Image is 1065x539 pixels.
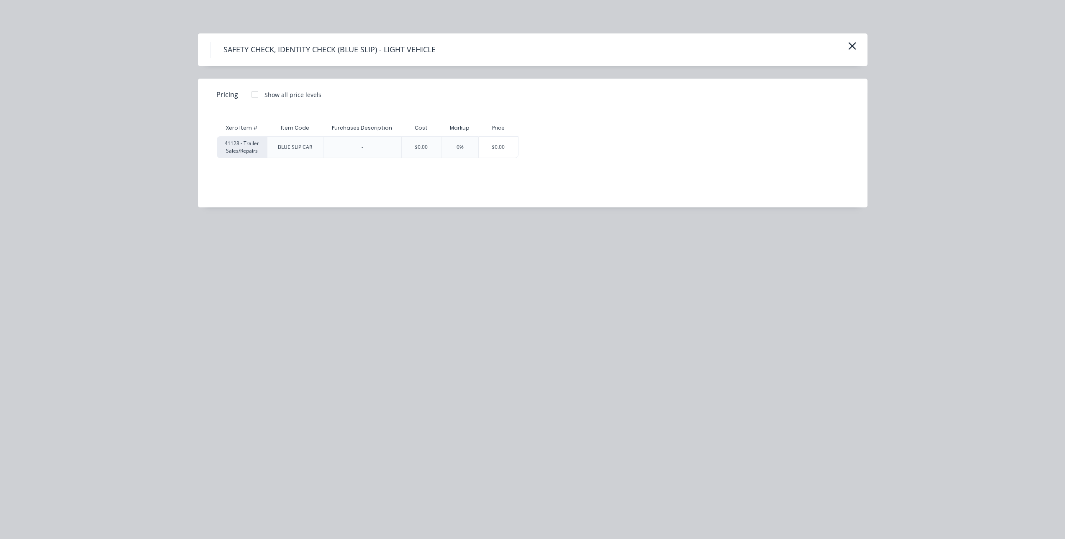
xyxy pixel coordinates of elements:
[216,89,238,100] span: Pricing
[479,137,518,158] div: $0.00
[274,118,316,138] div: Item Code
[217,136,267,158] div: 41128 - Trailer Sales/Repairs
[478,120,518,136] div: Price
[415,143,428,151] div: $0.00
[217,120,267,136] div: Xero Item #
[210,42,448,58] h4: SAFETY CHECK, IDENTITY CHECK (BLUE SLIP) - LIGHT VEHICLE
[401,120,441,136] div: Cost
[325,118,399,138] div: Purchases Description
[264,90,321,99] div: Show all price levels
[362,143,363,151] div: -
[457,143,464,151] div: 0%
[278,143,312,151] div: BLUE SLIP CAR
[441,120,478,136] div: Markup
